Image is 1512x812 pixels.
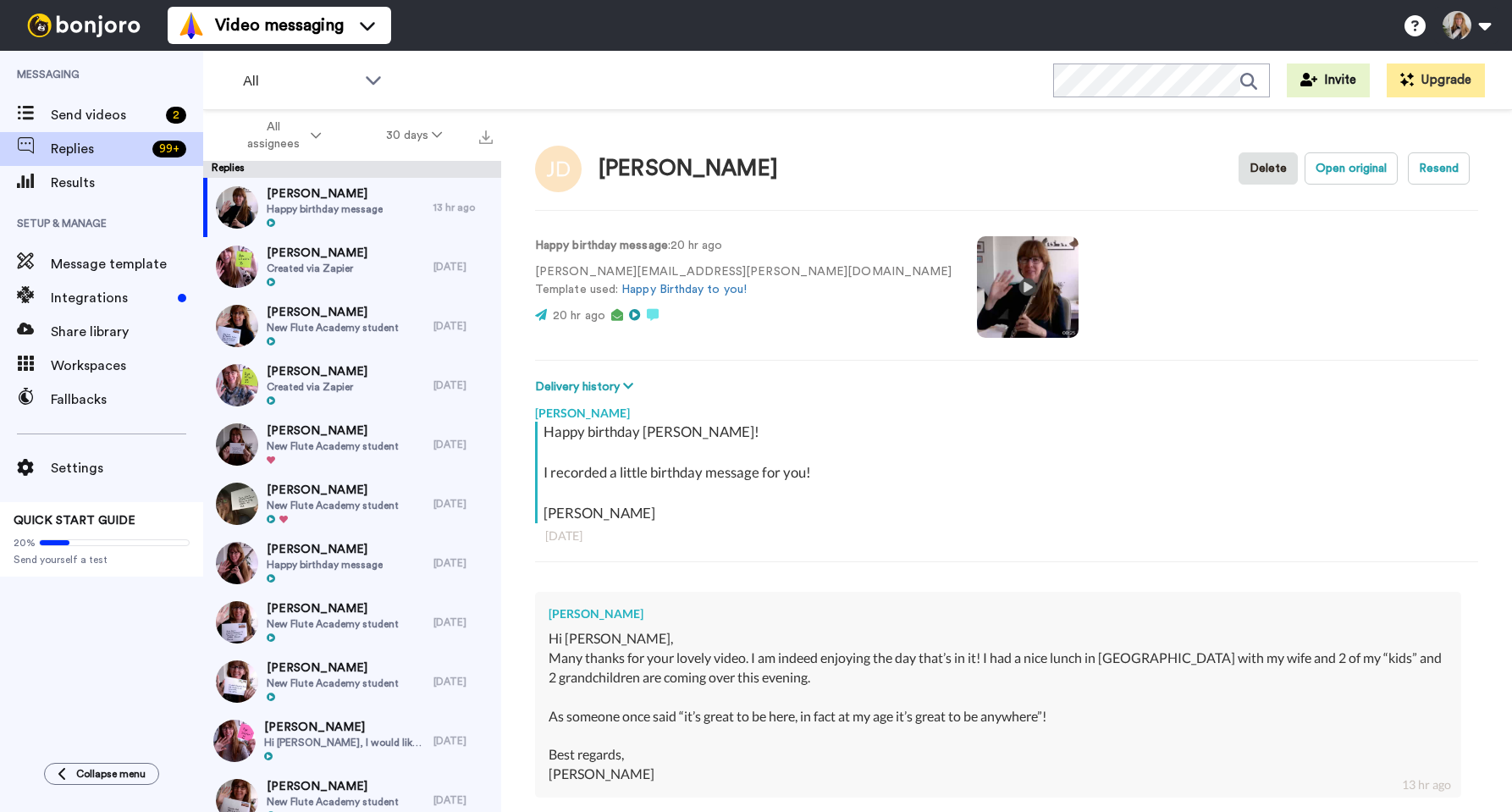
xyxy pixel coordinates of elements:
span: New Flute Academy student [267,617,399,631]
span: Replies [51,139,146,159]
span: Happy birthday message [267,202,383,216]
img: Image of Joe Dunne [535,146,582,192]
span: [PERSON_NAME] [264,719,425,736]
a: [PERSON_NAME]New Flute Academy student[DATE] [203,415,501,474]
div: 2 [166,107,186,124]
a: [PERSON_NAME]Created via Zapier[DATE] [203,237,501,296]
span: 20% [14,536,36,550]
div: [DATE] [433,734,493,748]
div: [DATE] [433,319,493,333]
strong: Happy birthday message [535,240,668,251]
button: All assignees [207,112,354,159]
div: Hi [PERSON_NAME], Many thanks for your lovely video. I am indeed enjoying the day that’s in it! I... [549,629,1448,784]
a: [PERSON_NAME]New Flute Academy student[DATE] [203,296,501,356]
div: [DATE] [433,497,493,511]
div: [DATE] [433,378,493,392]
button: Delete [1239,152,1298,185]
img: 465ca41a-80b5-4e25-81d6-b563f07695ae-thumb.jpg [216,186,258,229]
span: Integrations [51,288,171,308]
div: [DATE] [433,616,493,629]
span: New Flute Academy student [267,499,399,512]
a: Happy Birthday to you! [621,284,747,296]
span: Created via Zapier [267,262,367,275]
button: Invite [1287,64,1370,97]
div: Happy birthday [PERSON_NAME]! I recorded a little birthday message for you! [PERSON_NAME] [544,422,1474,523]
img: b3f5195f-e52a-46f7-ac4c-e7951ffab9a5-thumb.jpg [216,364,258,406]
span: New Flute Academy student [267,439,399,453]
button: Upgrade [1387,64,1485,97]
span: Happy birthday message [267,558,383,572]
span: [PERSON_NAME] [267,541,383,558]
a: [PERSON_NAME]Created via Zapier[DATE] [203,356,501,415]
div: [PERSON_NAME] [549,605,1448,622]
span: [PERSON_NAME] [267,778,399,795]
button: Resend [1408,152,1470,185]
img: cb37fec6-235a-4034-886a-3551acaa49f6-thumb.jpg [213,720,256,762]
img: bj-logo-header-white.svg [20,14,147,37]
button: Collapse menu [44,763,159,785]
span: Share library [51,322,203,342]
span: Fallbacks [51,389,203,410]
span: Video messaging [215,14,344,37]
span: Created via Zapier [267,380,367,394]
img: cf799d6a-e07e-4d0a-a2a6-0f4aa6b1fef0-thumb.jpg [216,305,258,347]
span: [PERSON_NAME] [267,363,367,380]
span: Settings [51,458,203,478]
button: Export all results that match these filters now. [474,123,498,148]
div: [DATE] [433,793,493,807]
div: [DATE] [433,556,493,570]
span: Workspaces [51,356,203,376]
div: 13 hr ago [433,201,493,214]
span: [PERSON_NAME] [267,600,399,617]
button: Delivery history [535,378,638,396]
img: 7118a52b-d0bf-455e-8943-ac4fe4f69b5b-thumb.jpg [216,542,258,584]
button: Open original [1305,152,1398,185]
span: Send yourself a test [14,553,190,566]
img: vm-color.svg [178,12,205,39]
a: [PERSON_NAME]New Flute Academy student[DATE] [203,652,501,711]
button: 30 days [354,120,475,151]
div: [DATE] [545,528,1468,544]
div: Replies [203,161,501,178]
img: 30f116a5-909d-43d4-ac2a-01de80c01792-thumb.jpg [216,660,258,703]
a: [PERSON_NAME]Hi [PERSON_NAME], I would like to cancel my subscription to the academy thanks. May ... [203,711,501,771]
div: [DATE] [433,438,493,451]
a: [PERSON_NAME]New Flute Academy student[DATE] [203,593,501,652]
div: [PERSON_NAME] [599,157,778,181]
span: New Flute Academy student [267,677,399,690]
a: [PERSON_NAME]New Flute Academy student[DATE] [203,474,501,533]
span: [PERSON_NAME] [267,304,399,321]
span: [PERSON_NAME] [267,185,383,202]
img: export.svg [479,130,493,144]
span: 20 hr ago [553,310,605,322]
span: Message template [51,254,203,274]
p: [PERSON_NAME][EMAIL_ADDRESS][PERSON_NAME][DOMAIN_NAME] Template used: [535,263,952,299]
div: [DATE] [433,260,493,273]
span: [PERSON_NAME] [267,245,367,262]
div: [PERSON_NAME] [535,396,1478,422]
span: All assignees [239,119,307,152]
span: Collapse menu [76,767,146,781]
span: [PERSON_NAME] [267,423,399,439]
div: [DATE] [433,675,493,688]
div: 13 hr ago [1402,776,1451,793]
a: [PERSON_NAME]Happy birthday message[DATE] [203,533,501,593]
span: [PERSON_NAME] [267,660,399,677]
img: 6d77957d-b375-47c0-8d1a-e1f64b819836-thumb.jpg [216,601,258,644]
a: [PERSON_NAME]Happy birthday message13 hr ago [203,178,501,237]
p: : 20 hr ago [535,237,952,255]
img: b851ebba-39e0-4a00-9290-25b3b5245f59-thumb.jpg [216,246,258,288]
span: Hi [PERSON_NAME], I would like to cancel my subscription to the academy thanks. May get back at s... [264,736,425,749]
span: Results [51,173,203,193]
span: All [243,71,356,91]
img: 94f615a4-f1e4-47d3-b535-f11c08a47fe4-thumb.jpg [216,423,258,466]
div: 99 + [152,141,186,157]
img: d96607d0-41e2-40f0-b02c-90494796c8fe-thumb.jpg [216,483,258,525]
span: QUICK START GUIDE [14,515,135,527]
span: [PERSON_NAME] [267,482,399,499]
span: New Flute Academy student [267,795,399,809]
span: New Flute Academy student [267,321,399,334]
span: Send videos [51,105,159,125]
